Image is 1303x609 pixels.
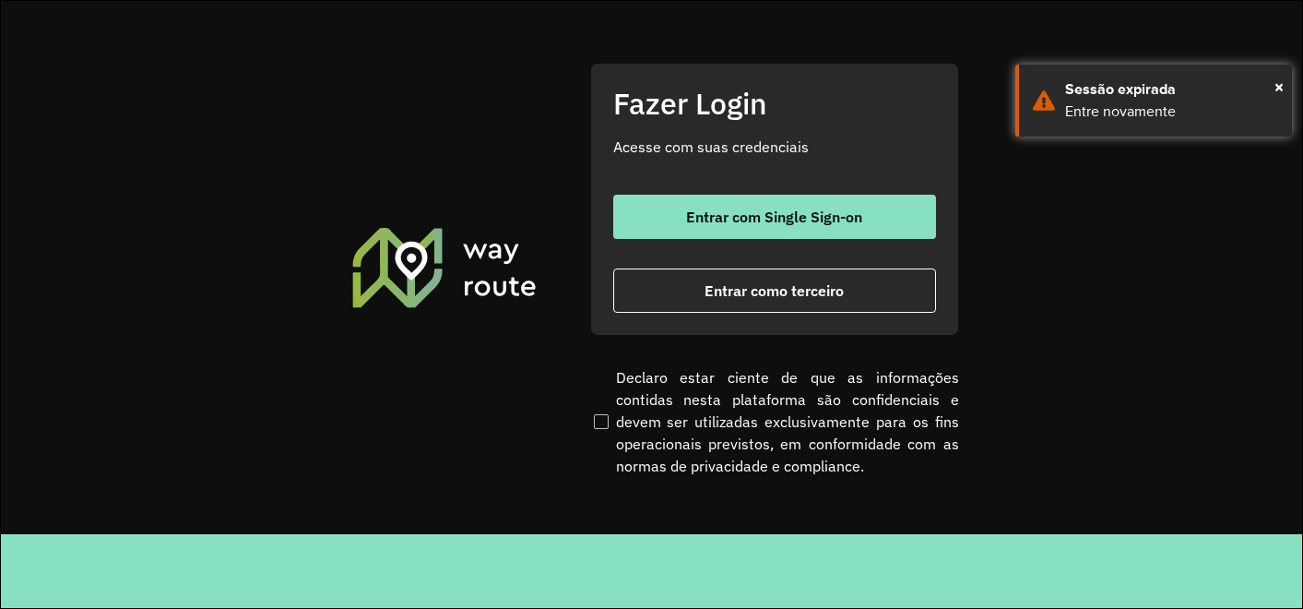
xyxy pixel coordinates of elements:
[613,195,936,239] button: button
[1065,101,1278,123] div: Entre novamente
[705,283,844,298] span: Entrar como terceiro
[613,136,936,158] p: Acesse com suas credenciais
[1065,78,1278,101] div: Sessão expirada
[590,366,959,477] label: Declaro estar ciente de que as informações contidas nesta plataforma são confidenciais e devem se...
[1274,73,1284,101] span: ×
[1274,73,1284,101] button: Close
[613,269,936,313] button: button
[613,86,936,121] h2: Fazer Login
[349,225,539,310] img: Roteirizador AmbevTech
[686,209,862,224] span: Entrar com Single Sign-on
